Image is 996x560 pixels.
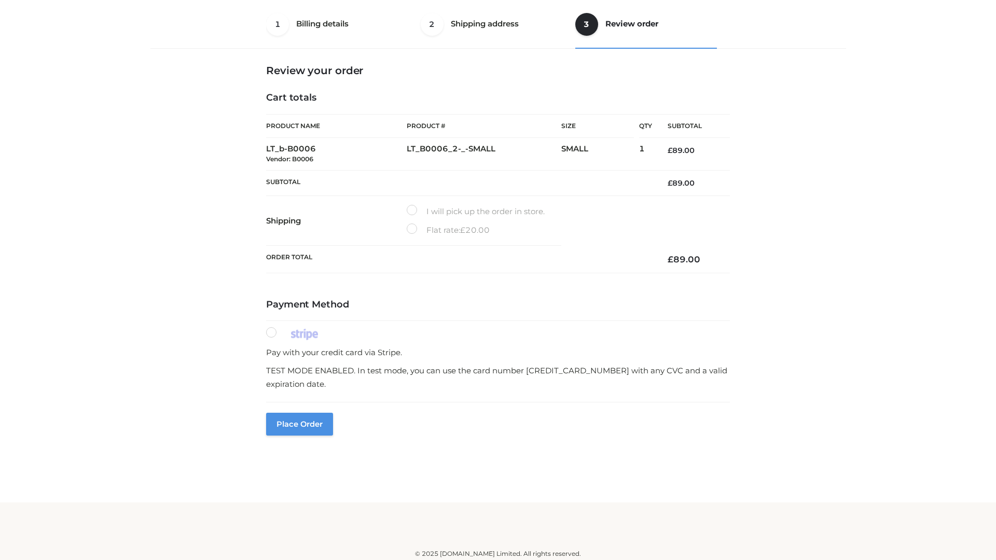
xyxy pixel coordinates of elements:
span: £ [460,225,465,235]
th: Subtotal [266,170,652,195]
span: £ [668,146,672,155]
span: £ [668,254,673,264]
th: Order Total [266,246,652,273]
td: LT_b-B0006 [266,138,407,171]
td: 1 [639,138,652,171]
th: Qty [639,114,652,138]
h4: Payment Method [266,299,730,311]
div: © 2025 [DOMAIN_NAME] Limited. All rights reserved. [154,549,842,559]
label: I will pick up the order in store. [407,205,545,218]
bdi: 89.00 [668,146,695,155]
bdi: 20.00 [460,225,490,235]
label: Flat rate: [407,223,490,237]
th: Product # [407,114,561,138]
h3: Review your order [266,64,730,77]
bdi: 89.00 [668,254,700,264]
th: Product Name [266,114,407,138]
td: SMALL [561,138,639,171]
bdi: 89.00 [668,178,695,188]
th: Size [561,115,634,138]
p: TEST MODE ENABLED. In test mode, you can use the card number [CREDIT_CARD_NUMBER] with any CVC an... [266,364,730,390]
p: Pay with your credit card via Stripe. [266,346,730,359]
button: Place order [266,413,333,436]
th: Shipping [266,196,407,246]
small: Vendor: B0006 [266,155,313,163]
span: £ [668,178,672,188]
th: Subtotal [652,115,730,138]
h4: Cart totals [266,92,730,104]
td: LT_B0006_2-_-SMALL [407,138,561,171]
